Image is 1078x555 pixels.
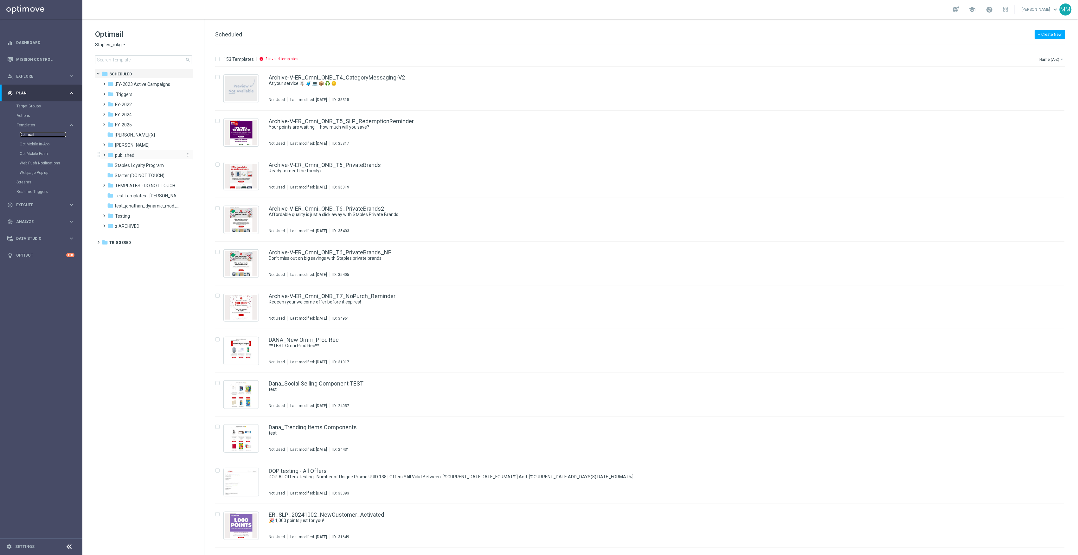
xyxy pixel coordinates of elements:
[107,162,113,168] i: folder
[225,470,257,494] img: 33093.jpeg
[269,299,1038,305] div: Redeem your welcome offer before it expires!
[115,122,132,128] span: FY-2025
[16,189,66,194] a: Realtime Triggers
[7,236,68,241] div: Data Studio
[225,514,257,538] img: 31649.jpeg
[209,67,1077,111] div: Press SPACE to select this row.
[7,73,68,79] div: Explore
[68,122,74,128] i: keyboard_arrow_right
[1060,3,1072,16] div: MM
[269,343,1023,349] a: **TEST Omni Prod Rec**
[7,91,75,96] div: gps_fixed Plan keyboard_arrow_right
[16,237,68,240] span: Data Studio
[107,192,113,199] i: folder
[269,80,1038,86] div: At your service 🪧 🧳 💻 📦 ♻️ 🪙
[17,123,68,127] div: Templates
[7,74,75,79] button: person_search Explore keyboard_arrow_right
[1060,57,1065,62] i: arrow_drop_down
[7,73,13,79] i: person_search
[185,152,190,157] i: more_vert
[225,164,257,188] img: 35319.jpeg
[68,202,74,208] i: keyboard_arrow_right
[330,141,349,146] div: ID:
[269,250,392,255] a: Archive-V-ER_Omni_ONB_T6_PrivateBrands_NP
[185,57,190,62] span: search
[259,57,264,61] i: info
[16,101,82,111] div: Target Groups
[7,236,75,241] div: Data Studio keyboard_arrow_right
[7,40,75,45] div: equalizer Dashboard
[288,316,330,321] div: Last modified: [DATE]
[269,97,285,102] div: Not Used
[16,113,66,118] a: Actions
[184,152,190,158] button: more_vert
[269,424,357,430] a: Dana_Trending Items Components
[269,343,1038,349] div: **TEST Omni Prod Rec**
[969,6,976,13] span: school
[269,386,1023,392] a: test
[269,518,1038,524] div: 🎉 1,000 points just for you!
[95,29,192,39] h1: Optimail
[7,219,75,224] div: track_changes Analyze keyboard_arrow_right
[102,71,108,77] i: folder
[115,112,132,118] span: FY-2024
[109,240,131,246] span: Triggered
[7,202,75,207] button: play_circle_outline Execute keyboard_arrow_right
[225,382,257,407] img: 24057.jpeg
[209,111,1077,154] div: Press SPACE to select this row.
[269,447,285,452] div: Not Used
[16,187,82,196] div: Realtime Triggers
[338,185,349,190] div: 35319
[269,255,1038,261] div: Don’t miss out on big savings with Staples private brands.
[330,272,349,277] div: ID:
[224,56,254,62] p: 153 Templates
[16,91,68,95] span: Plan
[269,316,285,321] div: Not Used
[269,299,1023,305] a: Redeem your welcome offer before it expires!
[115,213,130,219] span: Testing
[269,491,285,496] div: Not Used
[225,426,257,451] img: 24431.jpeg
[330,185,349,190] div: ID:
[20,161,66,166] a: Web Push Notifications
[68,235,74,241] i: keyboard_arrow_right
[338,491,349,496] div: 33093
[330,316,349,321] div: ID:
[7,253,75,258] div: lightbulb Optibot +10
[107,81,114,87] i: folder
[330,97,349,102] div: ID:
[7,202,68,208] div: Execute
[16,180,66,185] a: Streams
[68,73,74,79] i: keyboard_arrow_right
[20,142,66,147] a: OptiMobile In-App
[269,534,285,539] div: Not Used
[115,81,170,87] span: .FY-2023 Active Campaigns
[6,544,12,550] i: settings
[269,518,1023,524] a: 🎉 1,000 points just for you!
[7,219,68,225] div: Analyze
[7,34,74,51] div: Dashboard
[269,168,1038,174] div: Ready to meet the family?
[269,360,285,365] div: Not Used
[225,76,257,101] img: noPreview.jpg
[1039,55,1065,63] button: Name (A-Z)arrow_drop_down
[338,97,349,102] div: 35315
[68,219,74,225] i: keyboard_arrow_right
[107,91,114,97] i: folder
[269,430,1038,436] div: test
[107,101,114,107] i: folder
[20,139,82,149] div: OptiMobile In-App
[209,242,1077,285] div: Press SPACE to select this row.
[288,272,330,277] div: Last modified: [DATE]
[16,123,75,128] button: Templates keyboard_arrow_right
[16,104,66,109] a: Target Groups
[269,403,285,408] div: Not Used
[16,177,82,187] div: Streams
[269,381,363,386] a: Dana_Social Selling Component TEST
[16,247,66,264] a: Optibot
[16,111,82,120] div: Actions
[107,223,114,229] i: folder
[269,75,405,80] a: Archive-V-ER_Omni_ONB_T4_CategoryMessaging-V2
